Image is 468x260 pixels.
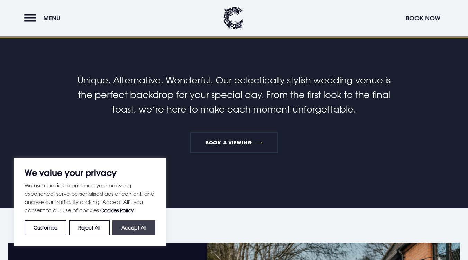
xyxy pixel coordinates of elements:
[24,11,64,26] button: Menu
[14,158,166,246] div: We value your privacy
[69,73,398,117] p: Unique. Alternative. Wonderful. Our eclectically stylish wedding venue is the perfect backdrop fo...
[43,14,61,22] span: Menu
[190,132,278,153] a: Book a viewing
[402,11,444,26] button: Book Now
[69,220,109,235] button: Reject All
[100,207,134,213] a: Cookies Policy
[25,181,155,215] p: We use cookies to enhance your browsing experience, serve personalised ads or content, and analys...
[25,220,66,235] button: Customise
[112,220,155,235] button: Accept All
[25,169,155,177] p: We value your privacy
[223,7,244,29] img: Clandeboye Lodge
